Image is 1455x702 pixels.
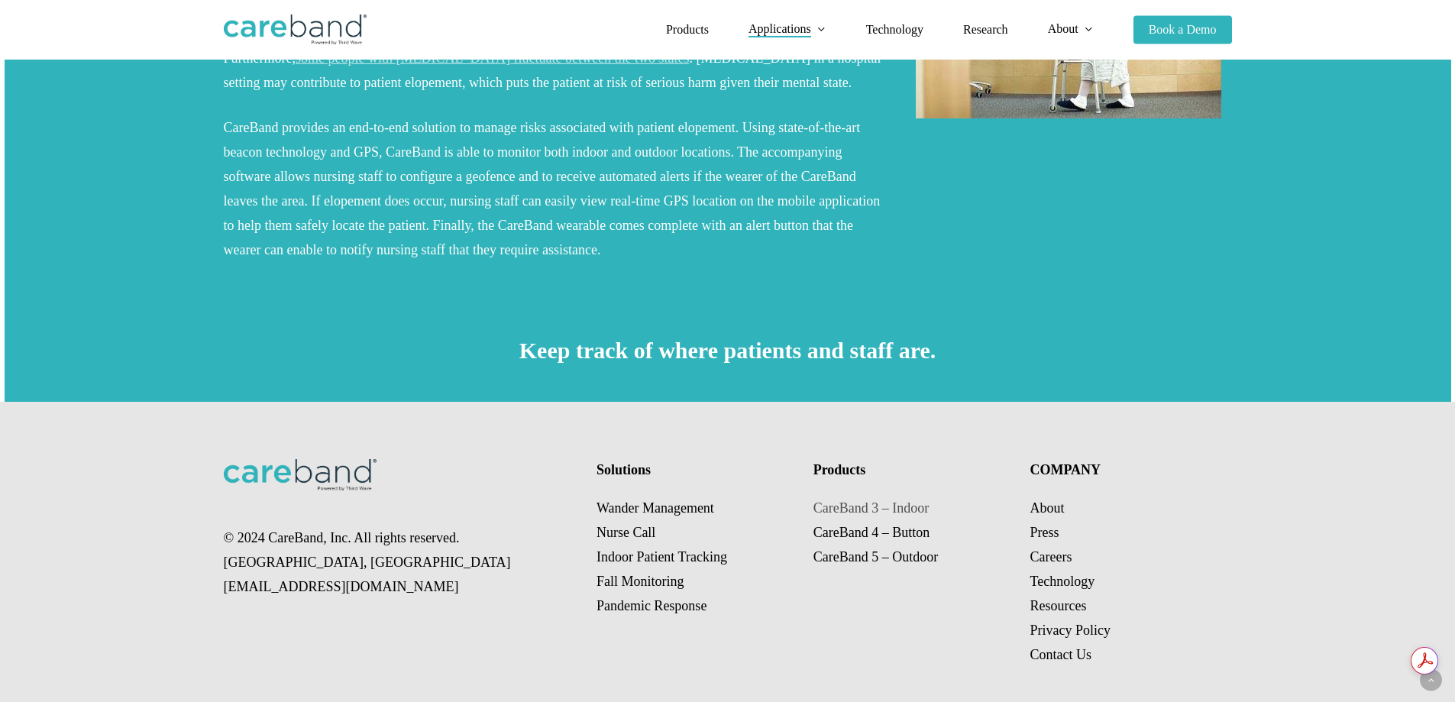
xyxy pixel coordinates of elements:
[224,336,1232,365] h3: Keep track of where patients and staff are.
[813,525,930,540] a: CareBand 4 – Button
[597,459,793,480] h4: Solutions
[866,24,923,36] a: Technology
[597,496,793,618] p: Wander Management Nurse Call Indoor Patient Tracking Fall Monitoring
[749,22,811,35] span: Applications
[963,23,1008,36] span: Research
[1048,23,1094,36] a: About
[224,526,577,599] p: © 2024 CareBand, Inc. All rights reserved. [GEOGRAPHIC_DATA], [GEOGRAPHIC_DATA] [EMAIL_ADDRESS][D...
[813,549,938,565] a: CareBand 5 – Outdoor
[1030,549,1072,565] a: Careers
[224,120,881,257] span: CareBand provides an end-to-end solution to manage risks associated with patient elopement. Using...
[224,26,864,66] span: , which is less obvious than the hyperactive presentation where the person is agitated and noisy....
[963,24,1008,36] a: Research
[666,23,709,36] span: Products
[597,598,706,613] a: Pandemic Response
[1420,669,1442,691] a: Back to top
[1030,647,1091,662] a: Contact Us
[1030,574,1094,589] a: Technology
[813,459,1010,480] h4: Products
[1030,500,1064,516] a: About
[1030,598,1086,613] a: Resources
[224,50,881,90] span: . [MEDICAL_DATA] in a hospital setting may contribute to patient elopement, which puts the patien...
[1149,23,1217,36] span: Book a Demo
[296,50,689,66] a: some people with [MEDICAL_DATA] fluctuate between the two states
[1030,459,1226,480] h4: COMPANY
[1133,24,1232,36] a: Book a Demo
[813,500,929,516] a: CareBand 3 – Indoor
[1030,525,1059,540] a: Press
[1048,22,1078,35] span: About
[1030,623,1111,638] a: Privacy Policy
[749,23,826,36] a: Applications
[666,24,709,36] a: Products
[866,23,923,36] span: Technology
